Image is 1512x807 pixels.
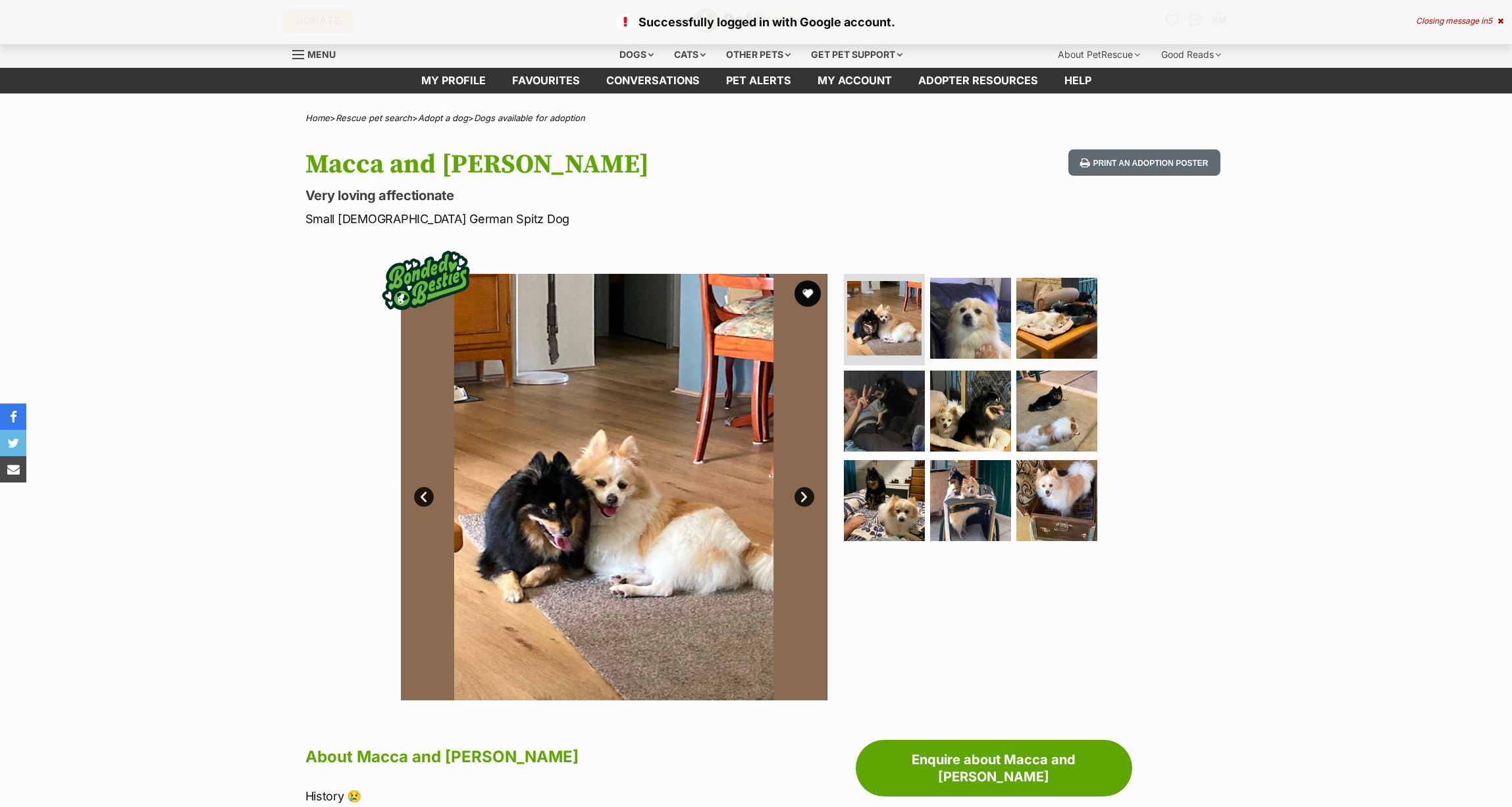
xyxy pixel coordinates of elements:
[408,68,499,93] a: My profile
[844,460,925,541] img: Photo of Macca And Monty
[1416,16,1503,26] div: Closing message in
[305,210,862,228] p: Small [DEMOGRAPHIC_DATA] German Spitz Dog
[1152,41,1230,68] div: Good Reads
[305,113,330,123] a: Home
[795,280,821,307] button: favourite
[307,49,336,60] span: Menu
[804,68,905,93] a: My account
[474,113,585,123] a: Dogs available for adoption
[305,186,862,205] p: Very loving affectionate
[336,113,412,123] a: Rescue pet search
[1016,278,1097,359] img: Photo of Macca And Monty
[13,13,1499,31] p: Successfully logged in with Google account.
[418,113,468,123] a: Adopt a dog
[401,274,827,700] img: Photo of Macca And Monty
[856,740,1132,796] a: Enquire about Macca and [PERSON_NAME]
[930,460,1011,541] img: Photo of Macca And Monty
[827,274,1253,700] img: Photo of Macca And Monty
[1068,149,1220,176] button: Print an adoption poster
[930,278,1011,359] img: Photo of Macca And Monty
[847,281,922,355] img: Photo of Macca And Monty
[713,68,804,93] a: Pet alerts
[802,41,912,68] div: Get pet support
[373,228,479,333] img: bonded besties
[1016,460,1097,541] img: Photo of Macca And Monty
[717,41,800,68] div: Other pets
[1488,16,1492,26] span: 5
[1049,41,1149,68] div: About PetRescue
[905,68,1051,93] a: Adopter resources
[273,113,1240,123] div: > > >
[795,487,814,507] a: Next
[610,41,663,68] div: Dogs
[305,787,849,805] p: History 😢
[593,68,713,93] a: conversations
[665,41,715,68] div: Cats
[930,371,1011,452] img: Photo of Macca And Monty
[499,68,593,93] a: Favourites
[1051,68,1105,93] a: Help
[292,41,345,65] a: Menu
[414,487,434,507] a: Prev
[844,371,925,452] img: Photo of Macca And Monty
[305,742,849,771] h2: About Macca and [PERSON_NAME]
[1016,371,1097,452] img: Photo of Macca And Monty
[305,149,862,180] h1: Macca and [PERSON_NAME]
